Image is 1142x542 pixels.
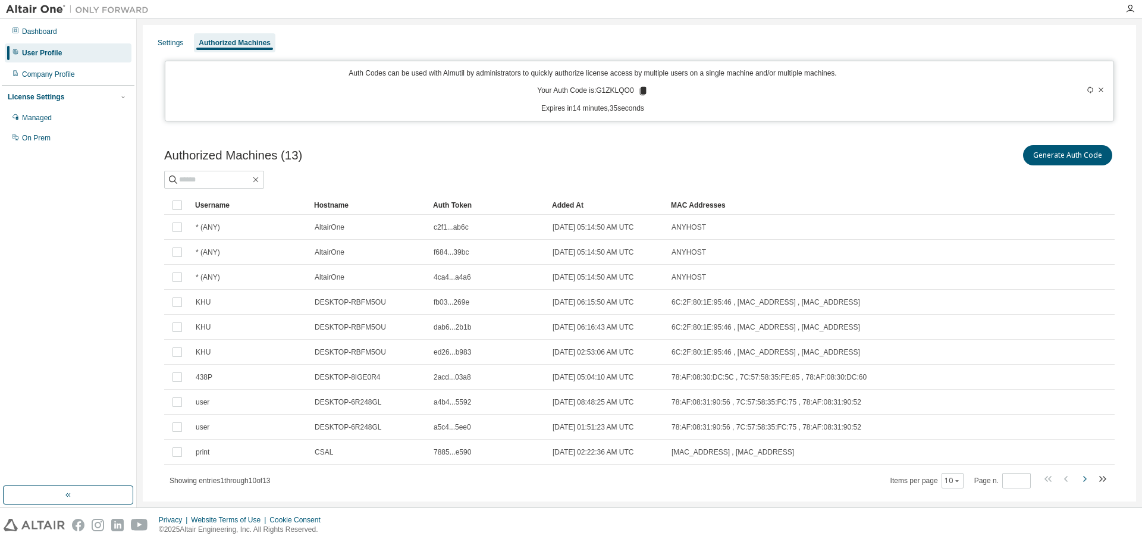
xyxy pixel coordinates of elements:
[537,86,648,96] p: Your Auth Code is: G1ZKLQO0
[672,422,861,432] span: 78:AF:08:31:90:56 , 7C:57:58:35:FC:75 , 78:AF:08:31:90:52
[315,447,333,457] span: CSAL
[672,347,860,357] span: 6C:2F:80:1E:95:46 , [MAC_ADDRESS] , [MAC_ADDRESS]
[195,196,305,215] div: Username
[315,347,386,357] span: DESKTOP-RBFM5OU
[170,477,271,485] span: Showing entries 1 through 10 of 13
[22,48,62,58] div: User Profile
[158,38,183,48] div: Settings
[672,247,706,257] span: ANYHOST
[672,447,794,457] span: [MAC_ADDRESS] , [MAC_ADDRESS]
[8,92,64,102] div: License Settings
[672,223,706,232] span: ANYHOST
[672,272,706,282] span: ANYHOST
[434,297,469,307] span: fb03...269e
[159,525,328,535] p: © 2025 Altair Engineering, Inc. All Rights Reserved.
[553,347,634,357] span: [DATE] 02:53:06 AM UTC
[553,223,634,232] span: [DATE] 05:14:50 AM UTC
[672,322,860,332] span: 6C:2F:80:1E:95:46 , [MAC_ADDRESS] , [MAC_ADDRESS]
[22,70,75,79] div: Company Profile
[196,272,220,282] span: * (ANY)
[159,515,191,525] div: Privacy
[434,223,469,232] span: c2f1...ab6c
[315,297,386,307] span: DESKTOP-RBFM5OU
[196,322,211,332] span: KHU
[553,447,634,457] span: [DATE] 02:22:36 AM UTC
[315,422,382,432] span: DESKTOP-6R248GL
[315,372,380,382] span: DESKTOP-8IGE0R4
[196,447,209,457] span: print
[553,397,634,407] span: [DATE] 08:48:25 AM UTC
[315,223,344,232] span: AltairOne
[433,196,542,215] div: Auth Token
[672,372,867,382] span: 78:AF:08:30:DC:5C , 7C:57:58:35:FE:85 , 78:AF:08:30:DC:60
[434,422,471,432] span: a5c4...5ee0
[191,515,269,525] div: Website Terms of Use
[72,519,84,531] img: facebook.svg
[196,347,211,357] span: KHU
[553,247,634,257] span: [DATE] 05:14:50 AM UTC
[315,322,386,332] span: DESKTOP-RBFM5OU
[672,297,860,307] span: 6C:2F:80:1E:95:46 , [MAC_ADDRESS] , [MAC_ADDRESS]
[172,104,1014,114] p: Expires in 14 minutes, 35 seconds
[172,68,1014,79] p: Auth Codes can be used with Almutil by administrators to quickly authorize license access by mult...
[434,447,471,457] span: 7885...e590
[553,297,634,307] span: [DATE] 06:15:50 AM UTC
[111,519,124,531] img: linkedin.svg
[434,247,469,257] span: f684...39bc
[553,272,634,282] span: [DATE] 05:14:50 AM UTC
[196,422,209,432] span: user
[434,322,471,332] span: dab6...2b1b
[92,519,104,531] img: instagram.svg
[553,422,634,432] span: [DATE] 01:51:23 AM UTC
[553,372,634,382] span: [DATE] 05:04:10 AM UTC
[315,397,382,407] span: DESKTOP-6R248GL
[196,397,209,407] span: user
[4,519,65,531] img: altair_logo.svg
[671,196,984,215] div: MAC Addresses
[434,397,471,407] span: a4b4...5592
[196,372,212,382] span: 438P
[315,247,344,257] span: AltairOne
[434,347,471,357] span: ed26...b983
[315,272,344,282] span: AltairOne
[196,223,220,232] span: * (ANY)
[314,196,423,215] div: Hostname
[890,473,964,488] span: Items per page
[672,397,861,407] span: 78:AF:08:31:90:56 , 7C:57:58:35:FC:75 , 78:AF:08:31:90:52
[434,272,471,282] span: 4ca4...a4a6
[945,476,961,485] button: 10
[553,322,634,332] span: [DATE] 06:16:43 AM UTC
[974,473,1031,488] span: Page n.
[269,515,327,525] div: Cookie Consent
[1023,145,1112,165] button: Generate Auth Code
[164,149,302,162] span: Authorized Machines (13)
[22,27,57,36] div: Dashboard
[22,113,52,123] div: Managed
[552,196,661,215] div: Added At
[196,247,220,257] span: * (ANY)
[6,4,155,15] img: Altair One
[199,38,271,48] div: Authorized Machines
[22,133,51,143] div: On Prem
[131,519,148,531] img: youtube.svg
[434,372,471,382] span: 2acd...03a8
[196,297,211,307] span: KHU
